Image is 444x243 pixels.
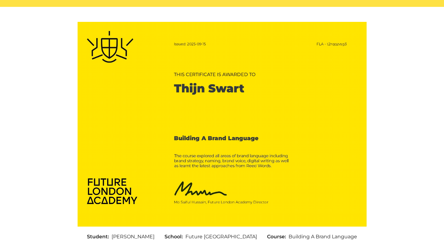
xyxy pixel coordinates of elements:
[165,233,185,241] span: School:
[87,233,112,241] span: Student:
[185,233,257,241] span: Future [GEOGRAPHIC_DATA]
[289,233,357,241] span: Building A Brand Language
[78,22,367,226] img: Certificate
[112,233,155,241] span: [PERSON_NAME]
[267,233,289,241] span: Course:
